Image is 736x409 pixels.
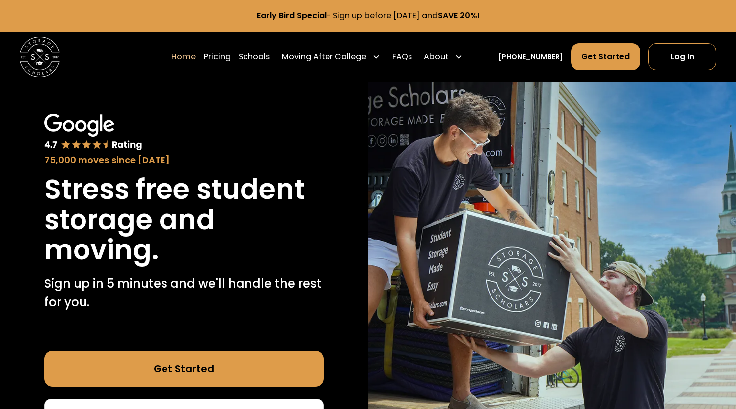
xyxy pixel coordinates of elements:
[278,43,384,71] div: Moving After College
[571,43,640,70] a: Get Started
[204,43,231,71] a: Pricing
[44,351,324,387] a: Get Started
[438,10,480,21] strong: SAVE 20%!
[498,52,563,62] a: [PHONE_NUMBER]
[20,37,60,77] a: home
[282,51,366,63] div: Moving After College
[257,10,327,21] strong: Early Bird Special
[44,275,324,311] p: Sign up in 5 minutes and we'll handle the rest for you.
[44,153,324,166] div: 75,000 moves since [DATE]
[20,37,60,77] img: Storage Scholars main logo
[420,43,467,71] div: About
[424,51,449,63] div: About
[44,174,324,265] h1: Stress free student storage and moving.
[44,114,142,151] img: Google 4.7 star rating
[392,43,412,71] a: FAQs
[239,43,270,71] a: Schools
[171,43,196,71] a: Home
[257,10,480,21] a: Early Bird Special- Sign up before [DATE] andSAVE 20%!
[648,43,716,70] a: Log In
